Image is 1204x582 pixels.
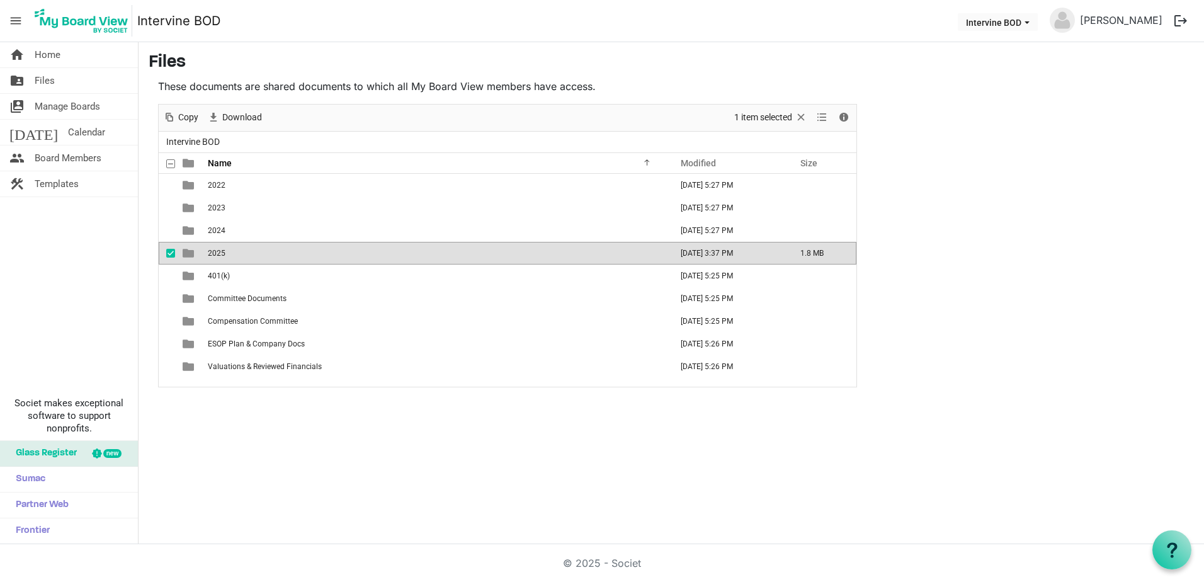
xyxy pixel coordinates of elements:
[4,9,28,33] span: menu
[159,219,175,242] td: checkbox
[204,219,667,242] td: 2024 is template cell column header Name
[9,42,25,67] span: home
[787,174,856,197] td: is template cell column header Size
[836,110,853,125] button: Details
[68,120,105,145] span: Calendar
[787,242,856,265] td: 1.8 MB is template cell column header Size
[208,317,298,326] span: Compensation Committee
[9,171,25,197] span: construction
[667,265,787,287] td: August 11, 2025 5:25 PM column header Modified
[175,355,204,378] td: is template cell column header type
[177,110,200,125] span: Copy
[681,158,716,168] span: Modified
[164,134,222,150] span: Intervine BOD
[31,5,137,37] a: My Board View Logo
[1075,8,1167,33] a: [PERSON_NAME]
[208,249,225,258] span: 2025
[175,310,204,333] td: is template cell column header type
[159,265,175,287] td: checkbox
[35,94,100,119] span: Manage Boards
[208,271,230,280] span: 401(k)
[159,105,203,131] div: Copy
[787,219,856,242] td: is template cell column header Size
[667,174,787,197] td: August 11, 2025 5:27 PM column header Modified
[31,5,132,37] img: My Board View Logo
[175,242,204,265] td: is template cell column header type
[175,197,204,219] td: is template cell column header type
[9,94,25,119] span: switch_account
[787,265,856,287] td: is template cell column header Size
[667,287,787,310] td: August 11, 2025 5:25 PM column header Modified
[204,242,667,265] td: 2025 is template cell column header Name
[159,197,175,219] td: checkbox
[814,110,829,125] button: View dropdownbutton
[733,110,793,125] span: 1 item selected
[208,362,322,371] span: Valuations & Reviewed Financials
[787,355,856,378] td: is template cell column header Size
[158,79,857,94] p: These documents are shared documents to which all My Board View members have access.
[787,287,856,310] td: is template cell column header Size
[208,339,305,348] span: ESOP Plan & Company Docs
[9,518,50,544] span: Frontier
[787,310,856,333] td: is template cell column header Size
[667,355,787,378] td: August 11, 2025 5:26 PM column header Modified
[35,145,101,171] span: Board Members
[787,333,856,355] td: is template cell column header Size
[204,174,667,197] td: 2022 is template cell column header Name
[800,158,817,168] span: Size
[175,333,204,355] td: is template cell column header type
[137,8,220,33] a: Intervine BOD
[161,110,201,125] button: Copy
[667,219,787,242] td: August 11, 2025 5:27 PM column header Modified
[1167,8,1194,34] button: logout
[787,197,856,219] td: is template cell column header Size
[159,287,175,310] td: checkbox
[204,287,667,310] td: Committee Documents is template cell column header Name
[208,158,232,168] span: Name
[667,310,787,333] td: August 11, 2025 5:25 PM column header Modified
[159,355,175,378] td: checkbox
[159,242,175,265] td: checkbox
[159,310,175,333] td: checkbox
[732,110,810,125] button: Selection
[667,333,787,355] td: August 11, 2025 5:26 PM column header Modified
[175,287,204,310] td: is template cell column header type
[204,265,667,287] td: 401(k) is template cell column header Name
[221,110,263,125] span: Download
[204,355,667,378] td: Valuations & Reviewed Financials is template cell column header Name
[667,242,787,265] td: September 18, 2025 3:37 PM column header Modified
[730,105,812,131] div: Clear selection
[833,105,855,131] div: Details
[159,174,175,197] td: checkbox
[9,120,58,145] span: [DATE]
[204,197,667,219] td: 2023 is template cell column header Name
[205,110,264,125] button: Download
[667,197,787,219] td: August 11, 2025 5:27 PM column header Modified
[208,226,225,235] span: 2024
[103,449,122,458] div: new
[812,105,833,131] div: View
[1050,8,1075,33] img: no-profile-picture.svg
[35,171,79,197] span: Templates
[958,13,1038,31] button: Intervine BOD dropdownbutton
[9,467,45,492] span: Sumac
[9,441,77,466] span: Glass Register
[35,42,60,67] span: Home
[204,333,667,355] td: ESOP Plan & Company Docs is template cell column header Name
[159,333,175,355] td: checkbox
[9,493,69,518] span: Partner Web
[563,557,641,569] a: © 2025 - Societ
[149,52,1194,74] h3: Files
[9,68,25,93] span: folder_shared
[208,203,225,212] span: 2023
[35,68,55,93] span: Files
[9,145,25,171] span: people
[204,310,667,333] td: Compensation Committee is template cell column header Name
[175,219,204,242] td: is template cell column header type
[175,174,204,197] td: is template cell column header type
[6,397,132,435] span: Societ makes exceptional software to support nonprofits.
[208,181,225,190] span: 2022
[175,265,204,287] td: is template cell column header type
[203,105,266,131] div: Download
[208,294,287,303] span: Committee Documents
